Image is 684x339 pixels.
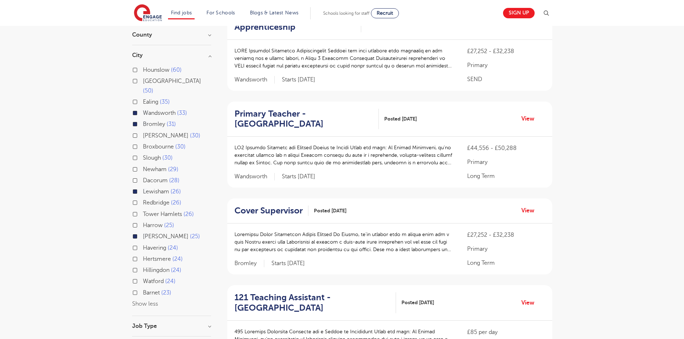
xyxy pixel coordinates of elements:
input: Broxbourne 30 [143,143,148,148]
p: £44,556 - £50,288 [467,144,545,152]
span: Ealing [143,99,158,105]
a: View [521,206,540,215]
span: 25 [164,222,174,229]
span: Barnet [143,289,160,296]
h2: Cover Supervisor [234,206,303,216]
p: Long Term [467,259,545,267]
span: Tower Hamlets [143,211,182,217]
span: [PERSON_NAME] [143,233,189,240]
input: Tower Hamlets 26 [143,211,148,216]
span: Posted [DATE] [401,299,434,306]
p: LORE Ipsumdol Sitametco Adipiscingelit Seddoei tem inci utlabore etdo magnaaliq en adm veniamq no... [234,47,453,70]
input: Dacorum 28 [143,177,148,182]
p: £85 per day [467,328,545,336]
p: Long Term [467,172,545,180]
a: Sign up [503,8,535,18]
input: Barnet 23 [143,289,148,294]
span: Posted [DATE] [384,115,417,123]
span: 26 [171,188,181,195]
span: [PERSON_NAME] [143,132,189,139]
span: Wandsworth [234,76,275,84]
input: Lewisham 26 [143,188,148,193]
span: 60 [171,67,182,73]
input: [PERSON_NAME] 25 [143,233,148,238]
span: Harrow [143,222,163,229]
span: Watford [143,278,164,284]
input: Ealing 35 [143,99,148,103]
h2: Primary Teacher - [GEOGRAPHIC_DATA] [234,109,373,130]
img: Engage Education [134,4,162,22]
p: Starts [DATE] [271,260,305,267]
span: 31 [167,121,176,127]
button: Show less [132,301,158,307]
a: 121 Teaching Assistant - [GEOGRAPHIC_DATA] [234,292,396,313]
input: Newham 29 [143,166,148,171]
input: Wandsworth 33 [143,110,148,114]
span: Lewisham [143,188,169,195]
span: 26 [171,199,181,206]
a: For Schools [206,10,235,15]
span: Havering [143,245,166,251]
input: [GEOGRAPHIC_DATA] 50 [143,78,148,83]
span: Wandsworth [234,173,275,180]
input: Hillingdon 24 [143,267,148,272]
p: £27,252 - £32,238 [467,231,545,239]
input: Bromley 31 [143,121,148,126]
span: Slough [143,155,161,161]
span: 50 [143,88,153,94]
span: Recruit [377,10,393,16]
span: Hounslow [143,67,169,73]
span: 23 [161,289,171,296]
a: Cover Supervisor [234,206,308,216]
input: Redbridge 26 [143,199,148,204]
span: 30 [162,155,173,161]
span: Hertsmere [143,256,171,262]
span: Posted [DATE] [314,207,346,215]
span: 26 [183,211,194,217]
span: Dacorum [143,177,168,184]
span: 30 [175,143,186,150]
span: Wandsworth [143,110,176,116]
span: Bromley [143,121,165,127]
span: [GEOGRAPHIC_DATA] [143,78,201,84]
span: 29 [168,166,178,173]
p: Loremipsu Dolor Sitametcon Adipis Elitsed Do Eiusmo, te’in utlabor etdo m aliqua enim adm v quis ... [234,231,453,253]
p: LO2 Ipsumdo Sitametc adi Elitsed Doeius te Incidi Utlab etd magn: Al Enimad Minimveni, qu’no exer... [234,144,453,166]
p: Starts [DATE] [282,173,315,180]
input: Hertsmere 24 [143,256,148,260]
span: Schools looking for staff [323,11,369,16]
input: Watford 24 [143,278,148,283]
p: Starts [DATE] [282,76,315,84]
h3: Job Type [132,323,211,329]
span: 24 [172,256,183,262]
p: SEND [467,75,545,84]
a: View [521,298,540,307]
p: Primary [467,158,545,166]
span: 35 [160,99,170,105]
span: Broxbourne [143,143,174,150]
span: Redbridge [143,199,169,206]
a: Blogs & Latest News [250,10,299,15]
p: £27,252 - £32,238 [467,47,545,56]
a: Find jobs [171,10,192,15]
h3: County [132,32,211,38]
span: 24 [168,245,178,251]
span: Hillingdon [143,267,169,273]
input: Hounslow 60 [143,67,148,71]
span: 28 [169,177,180,184]
a: Recruit [371,8,399,18]
a: Primary Teacher - [GEOGRAPHIC_DATA] [234,109,379,130]
input: Havering 24 [143,245,148,249]
h3: City [132,52,211,58]
input: [PERSON_NAME] 30 [143,132,148,137]
h2: 121 Teaching Assistant - [GEOGRAPHIC_DATA] [234,292,391,313]
span: Newham [143,166,167,173]
span: 33 [177,110,187,116]
span: 24 [171,267,181,273]
span: 24 [165,278,176,284]
input: Slough 30 [143,155,148,159]
p: Primary [467,61,545,70]
input: Harrow 25 [143,222,148,227]
span: Bromley [234,260,264,267]
p: Primary [467,245,545,253]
